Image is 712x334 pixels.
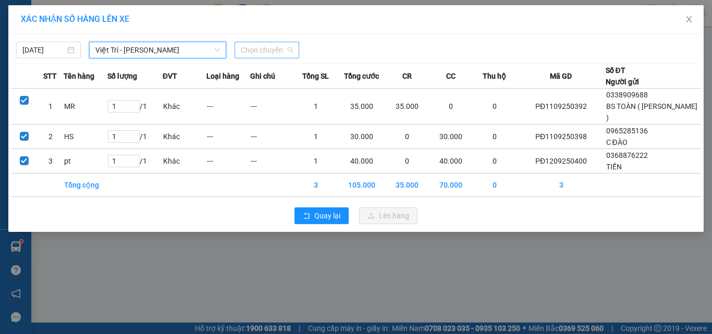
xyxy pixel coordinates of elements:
span: CC [446,70,456,82]
span: Số lượng [107,70,137,82]
td: --- [206,89,250,125]
span: 0965285136 [606,127,648,135]
td: 40.000 [429,149,473,174]
td: 0 [473,149,517,174]
td: 0 [473,89,517,125]
span: Tên hàng [64,70,94,82]
td: 70.000 [429,174,473,197]
td: 0 [385,149,429,174]
td: --- [206,125,250,149]
button: Close [674,5,704,34]
span: TIẾN [606,163,622,171]
span: close [685,15,693,23]
span: down [214,47,220,53]
td: PĐ1109250392 [517,89,605,125]
td: HS [64,125,107,149]
span: BS TOÀN ( [PERSON_NAME] ) [606,102,697,122]
span: 0338909688 [606,91,648,99]
td: PĐ1209250400 [517,149,605,174]
td: 0 [473,174,517,197]
button: rollbackQuay lại [294,207,349,224]
button: uploadLên hàng [359,207,418,224]
td: Khác [163,149,206,174]
td: 0 [473,125,517,149]
td: 2 [37,125,63,149]
td: / 1 [107,149,163,174]
td: 1 [37,89,63,125]
span: CR [402,70,412,82]
td: 105.000 [338,174,385,197]
td: --- [206,149,250,174]
span: XÁC NHẬN SỐ HÀNG LÊN XE [21,14,129,24]
input: 12/09/2025 [22,44,65,56]
td: PĐ1109250398 [517,125,605,149]
td: MR [64,89,107,125]
li: Hotline: 1900400028 [97,57,436,70]
span: rollback [303,212,310,220]
span: Loại hàng [206,70,239,82]
td: 35.000 [385,89,429,125]
span: 0368876222 [606,151,648,159]
span: ĐVT [163,70,177,82]
td: 0 [385,125,429,149]
td: pt [64,149,107,174]
td: 3 [37,149,63,174]
td: 35.000 [338,89,385,125]
td: 35.000 [385,174,429,197]
span: STT [43,70,57,82]
span: C ĐÀO [606,138,628,146]
span: Quay lại [314,210,340,221]
td: 0 [429,89,473,125]
div: Số ĐT Người gửi [606,65,639,88]
span: Việt Trì - Mạc Thái Tổ [95,42,220,58]
td: 40.000 [338,149,385,174]
span: Tổng cước [344,70,379,82]
td: / 1 [107,89,163,125]
td: Khác [163,125,206,149]
td: 30.000 [338,125,385,149]
td: 3 [517,174,605,197]
td: 30.000 [429,125,473,149]
span: Chọn chuyến [241,42,293,58]
td: Tổng cộng [64,174,107,197]
span: Thu hộ [483,70,506,82]
td: / 1 [107,125,163,149]
td: Khác [163,89,206,125]
li: Số nhà [STREET_ADDRESS][PERSON_NAME] [97,44,436,57]
span: Mã GD [550,70,572,82]
b: Công ty TNHH Trọng Hiếu Phú Thọ - Nam Cường Limousine [127,12,407,41]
